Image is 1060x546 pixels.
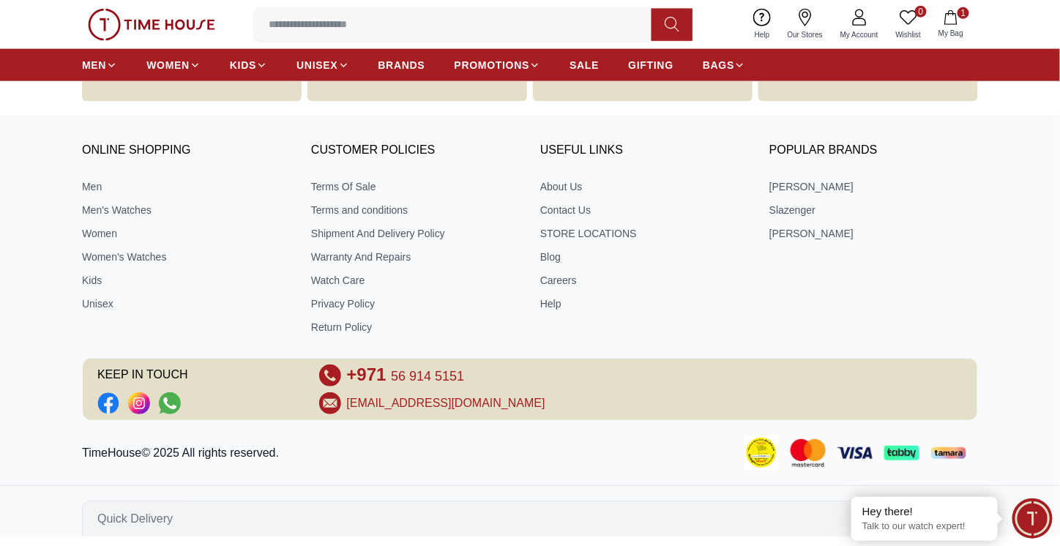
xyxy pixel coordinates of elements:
[837,447,873,458] img: Visa
[628,52,673,78] a: GIFTING
[128,392,150,414] a: Social Link
[769,226,978,241] a: [PERSON_NAME]
[311,179,520,194] a: Terms Of Sale
[884,446,919,460] img: Tabby Payment
[311,296,520,311] a: Privacy Policy
[82,296,291,311] a: Unisex
[311,140,520,162] h3: CUSTOMER POLICIES
[570,58,599,72] span: SALE
[703,52,745,78] a: BAGS
[296,52,348,78] a: UNISEX
[746,6,779,43] a: Help
[146,52,201,78] a: WOMEN
[311,250,520,264] a: Warranty And Repairs
[540,250,749,264] a: Blog
[744,435,779,471] img: Consumer Payment
[146,58,190,72] span: WOMEN
[311,226,520,241] a: Shipment And Delivery Policy
[779,6,832,43] a: Our Stores
[391,369,464,384] span: 56 914 5151
[915,6,927,18] span: 0
[540,203,749,217] a: Contact Us
[958,7,969,19] span: 1
[378,58,425,72] span: BRANDS
[862,520,987,533] p: Talk to our watch expert!
[933,28,969,39] span: My Bag
[82,140,291,162] h3: ONLINE SHOPPING
[455,52,541,78] a: PROMOTIONS
[782,29,829,40] span: Our Stores
[540,296,749,311] a: Help
[540,273,749,288] a: Careers
[887,6,930,43] a: 0Wishlist
[540,179,749,194] a: About Us
[769,140,978,162] h3: Popular Brands
[628,58,673,72] span: GIFTING
[570,52,599,78] a: SALE
[97,364,299,386] span: KEEP IN TOUCH
[1012,498,1053,539] div: Chat Widget
[82,52,117,78] a: MEN
[230,58,256,72] span: KIDS
[862,504,987,519] div: Hey there!
[378,52,425,78] a: BRANDS
[769,203,978,217] a: Slazenger
[791,439,826,466] img: Mastercard
[97,392,119,414] a: Social Link
[296,58,337,72] span: UNISEX
[82,444,285,462] p: TimeHouse© 2025 All rights reserved.
[82,179,291,194] a: Men
[749,29,776,40] span: Help
[455,58,530,72] span: PROMOTIONS
[82,226,291,241] a: Women
[347,394,545,412] a: [EMAIL_ADDRESS][DOMAIN_NAME]
[82,501,978,536] button: Quick Delivery
[931,447,966,459] img: Tamara Payment
[930,7,972,42] button: 1My Bag
[703,58,734,72] span: BAGS
[540,140,749,162] h3: USEFUL LINKS
[82,58,106,72] span: MEN
[82,250,291,264] a: Women's Watches
[97,392,119,414] li: Facebook
[835,29,884,40] span: My Account
[82,203,291,217] a: Men's Watches
[769,179,978,194] a: [PERSON_NAME]
[82,273,291,288] a: Kids
[97,510,173,528] span: Quick Delivery
[159,392,181,414] a: Social Link
[311,320,520,334] a: Return Policy
[88,9,215,41] img: ...
[890,29,927,40] span: Wishlist
[311,273,520,288] a: Watch Care
[230,52,267,78] a: KIDS
[311,203,520,217] a: Terms and conditions
[347,364,465,386] a: +971 56 914 5151
[540,226,749,241] a: STORE LOCATIONS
